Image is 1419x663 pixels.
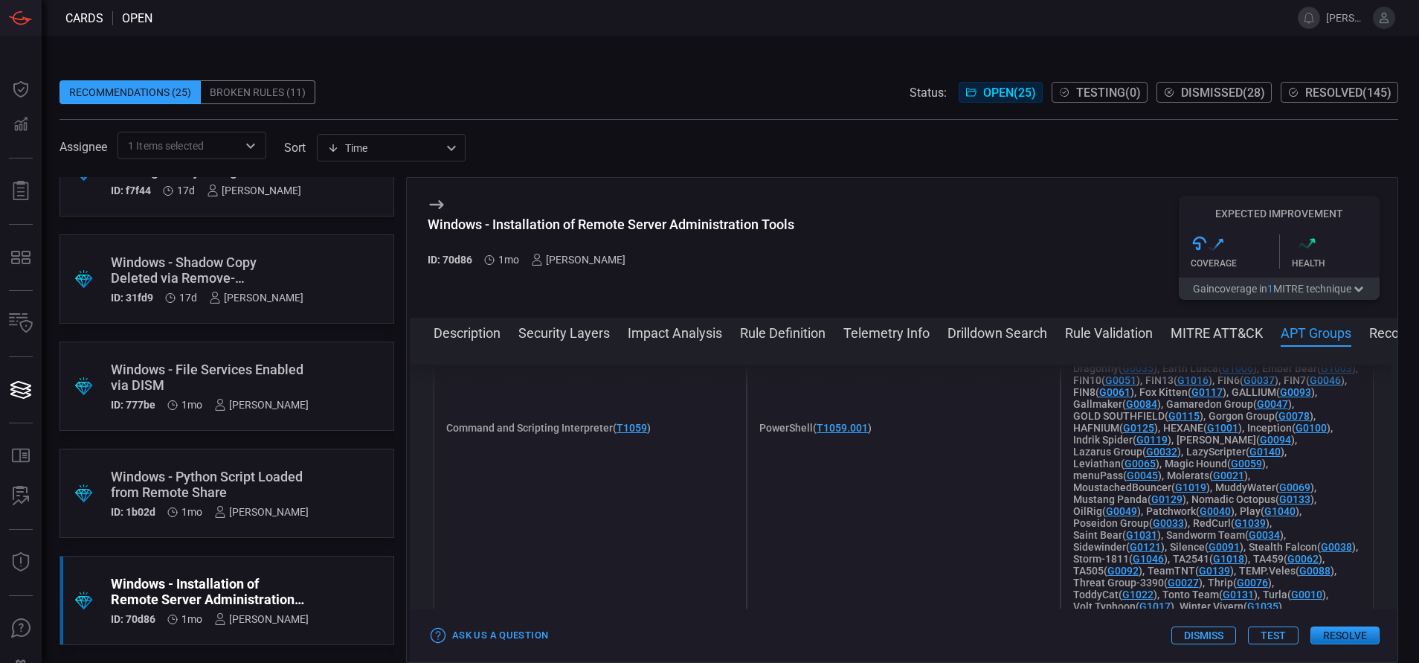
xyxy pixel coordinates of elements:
a: G0010 [1291,589,1322,600]
span: ToddyCat ( ) [1073,589,1157,600]
a: G0129 [1151,493,1182,505]
button: Dismiss [1171,627,1236,644]
a: G1017 [1139,600,1171,612]
a: G0092 [1107,565,1139,577]
a: G0131 [1223,589,1254,600]
a: G1035 [1247,600,1278,612]
a: G0091 [1209,541,1240,553]
a: G0021 [1213,470,1244,481]
a: G0117 [1191,386,1223,398]
button: Impact Analysis [628,323,722,341]
div: Recommendations (25) [59,80,201,104]
a: G1022 [1122,589,1153,600]
a: G0047 [1257,398,1288,410]
span: Tonto Team ( ) [1162,589,1258,600]
span: RedCurl ( ) [1193,517,1270,529]
a: G1031 [1126,529,1157,541]
a: G0121 [1130,541,1161,553]
span: [PERSON_NAME].[PERSON_NAME] [1326,12,1367,24]
span: Poseidon Group ( ) [1073,517,1188,529]
div: [PERSON_NAME] [214,506,309,518]
span: Magic Hound ( ) [1165,458,1266,470]
button: MITRE - Detection Posture [3,240,39,275]
span: Jul 27, 2025 10:12 AM [177,185,195,196]
a: G1001 [1207,422,1238,434]
button: Gaincoverage in1MITRE technique [1179,278,1380,300]
a: G0125 [1123,422,1154,434]
a: G0088 [1299,565,1330,577]
h5: ID: 1b02d [111,506,155,518]
button: Test [1248,627,1299,644]
span: 1 Items selected [128,138,204,153]
span: Silence ( ) [1170,541,1243,553]
span: Resolved ( 145 ) [1305,86,1391,100]
button: Threat Intelligence [3,545,39,580]
button: Telemetry Info [843,323,930,341]
button: Resolve [1310,627,1380,644]
span: TeamTNT ( ) [1148,565,1234,577]
span: Gamaredon Group ( ) [1166,398,1292,410]
a: G1040 [1264,505,1296,517]
a: G0139 [1199,565,1230,577]
button: Ask Us A Question [3,611,39,647]
a: G0059 [1231,458,1262,470]
span: Inception ( ) [1247,422,1330,434]
span: Jul 27, 2025 10:12 AM [179,292,197,304]
button: Detections [3,107,39,143]
span: Sandworm Team ( ) [1166,529,1284,541]
a: G0038 [1321,541,1352,553]
div: [PERSON_NAME] [214,399,309,411]
span: TEMP.Veles ( ) [1239,565,1334,577]
a: T1059 [617,422,647,434]
span: Cards [65,11,103,25]
a: G0076 [1237,577,1268,589]
span: Molerats ( ) [1167,470,1248,481]
span: Turla ( ) [1263,589,1326,600]
h5: ID: 777be [111,399,155,411]
h5: ID: f7f44 [111,185,151,196]
a: T1059.001 [817,422,868,434]
a: G0027 [1168,577,1199,589]
span: Gorgon Group ( ) [1209,410,1313,422]
a: G0093 [1280,386,1311,398]
button: Ask Us a Question [428,624,552,647]
span: Saint Bear ( ) [1073,529,1161,541]
span: Sidewinder ( ) [1073,541,1165,553]
button: Inventory [3,306,39,342]
div: Coverage [1191,258,1279,269]
span: Jun 29, 2025 10:25 AM [181,613,202,625]
button: Rule Catalog [3,438,39,474]
button: Testing(0) [1052,82,1148,103]
span: 1 [1267,283,1273,295]
button: Dismissed(28) [1156,82,1272,103]
a: G0049 [1106,505,1137,517]
span: Assignee [59,140,107,154]
span: open [122,11,152,25]
div: Health [1292,258,1380,269]
button: Description [434,323,501,341]
span: Mustang Panda ( ) [1073,493,1186,505]
span: Stealth Falcon ( ) [1249,541,1356,553]
div: Windows - Installation of Remote Server Administration Tools [111,576,309,607]
span: Play ( ) [1240,505,1299,517]
span: GOLD SOUTHFIELD ( ) [1073,410,1203,422]
span: HEXANE ( ) [1163,422,1242,434]
span: Storm-1811 ( ) [1073,553,1168,565]
span: LazyScripter ( ) [1186,446,1284,458]
a: G0084 [1126,398,1157,410]
a: G0034 [1249,529,1280,541]
span: Gallmaker ( ) [1073,398,1161,410]
button: Resolved(145) [1281,82,1398,103]
a: G1018 [1213,553,1244,565]
button: Rule Validation [1065,323,1153,341]
div: [PERSON_NAME] [207,185,301,196]
div: Windows - Installation of Remote Server Administration Tools [428,217,794,232]
a: G0115 [1168,410,1200,422]
button: Drilldown Search [947,323,1047,341]
button: Dashboard [3,71,39,107]
button: Open(25) [959,82,1043,103]
h5: ID: 31fd9 [111,292,153,304]
a: G0061 [1099,386,1130,398]
a: G0100 [1296,422,1327,434]
h5: ID: 70d86 [111,613,155,625]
